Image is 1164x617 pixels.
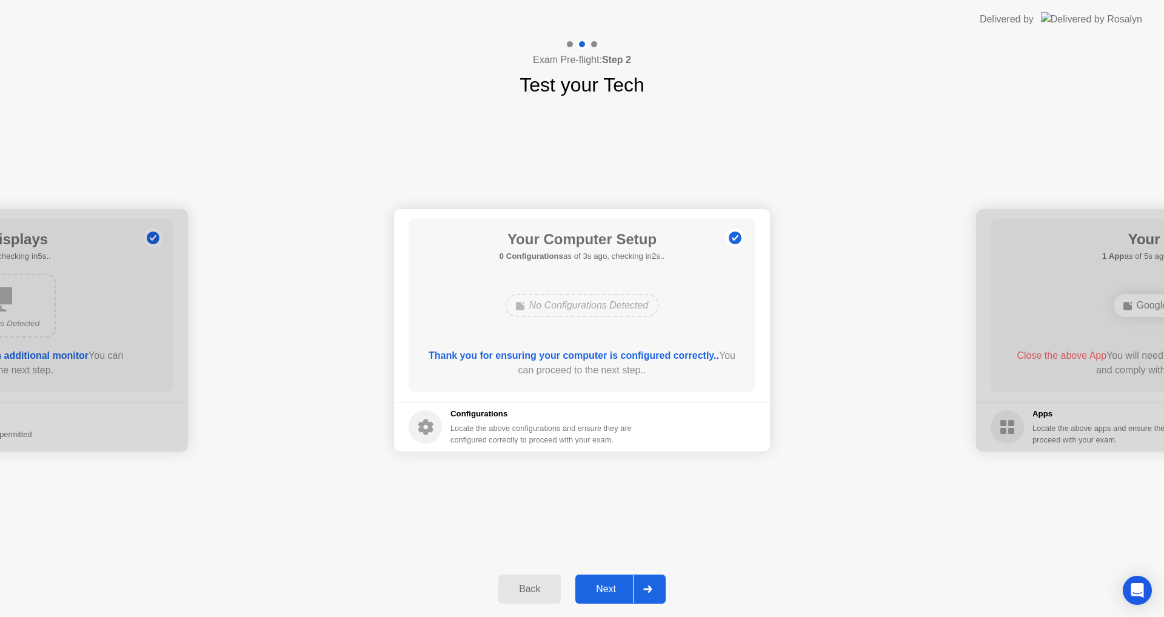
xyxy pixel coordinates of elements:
b: Thank you for ensuring your computer is configured correctly.. [429,350,719,361]
div: Next [579,584,633,595]
h5: as of 3s ago, checking in2s.. [500,250,665,262]
img: Delivered by Rosalyn [1041,12,1142,26]
button: Next [575,575,666,604]
b: 0 Configurations [500,252,563,261]
div: No Configurations Detected [505,294,660,317]
div: Back [502,584,557,595]
h1: Your Computer Setup [500,228,665,250]
div: Open Intercom Messenger [1123,576,1152,605]
div: Locate the above configurations and ensure they are configured correctly to proceed with your exam. [450,422,634,445]
div: Delivered by [980,12,1034,27]
b: Step 2 [602,55,631,65]
button: Back [498,575,561,604]
div: You can proceed to the next step.. [426,349,738,378]
h1: Test your Tech [520,70,644,99]
h4: Exam Pre-flight: [533,53,631,67]
h5: Configurations [450,408,634,420]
